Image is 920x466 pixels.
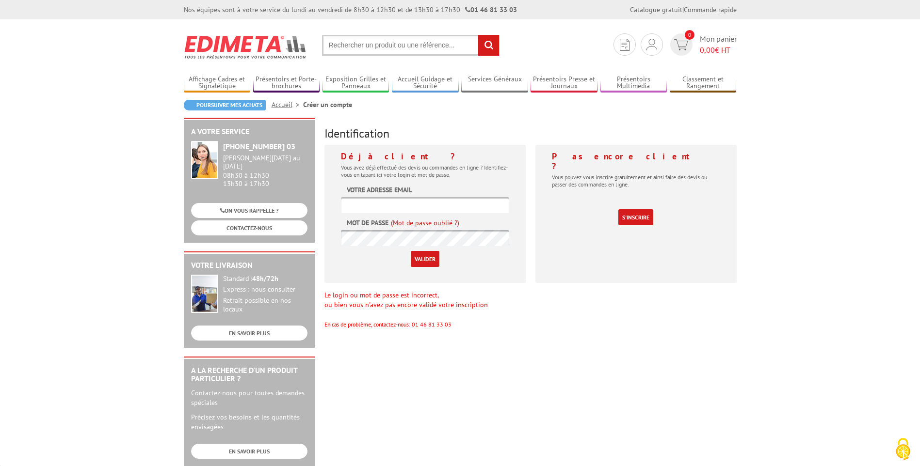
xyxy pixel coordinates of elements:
a: Poursuivre mes achats [184,100,266,110]
div: Le login ou mot de passe est incorrect, ou bien vous n'avez pas encore validé votre inscription [324,290,737,329]
h4: Pas encore client ? [552,152,720,171]
input: rechercher [478,35,499,56]
div: Nos équipes sont à votre service du lundi au vendredi de 8h30 à 12h30 et de 13h30 à 17h30 [184,5,517,15]
a: Commande rapide [684,5,737,14]
img: widget-service.jpg [191,141,218,179]
span: 0 [685,30,694,40]
a: S'inscrire [618,209,653,225]
button: Cookies (fenêtre modale) [886,433,920,466]
a: EN SAVOIR PLUS [191,444,307,459]
div: | [630,5,737,15]
h2: A la recherche d'un produit particulier ? [191,366,307,383]
div: Retrait possible en nos locaux [223,296,307,314]
p: Vous pouvez vous inscrire gratuitement et ainsi faire des devis ou passer des commandes en ligne. [552,173,720,188]
a: Classement et Rangement [670,75,737,91]
p: Précisez vos besoins et les quantités envisagées [191,412,307,432]
a: Exposition Grilles et Panneaux [323,75,389,91]
p: Vous avez déjà effectué des devis ou commandes en ligne ? Identifiez-vous en tapant ici votre log... [341,164,509,178]
p: Contactez-nous pour toutes demandes spéciales [191,388,307,407]
span: € HT [700,45,737,56]
img: devis rapide [646,39,657,50]
div: 08h30 à 12h30 13h30 à 17h30 [223,154,307,187]
img: Cookies (fenêtre modale) [891,437,915,461]
li: Créer un compte [303,100,352,109]
strong: 01 46 81 33 03 [465,5,517,14]
a: Présentoirs Multimédia [600,75,667,91]
img: widget-livraison.jpg [191,275,218,313]
h2: Votre livraison [191,261,307,270]
span: 0,00 [700,45,715,55]
input: Rechercher un produit ou une référence... [322,35,500,56]
a: devis rapide 0 Mon panier 0,00€ HT [668,33,737,56]
a: CONTACTEZ-NOUS [191,220,307,235]
div: Express : nous consulter [223,285,307,294]
div: Standard : [223,275,307,283]
a: Accueil Guidage et Sécurité [392,75,459,91]
span: Mon panier [700,33,737,56]
strong: 48h/72h [252,274,278,283]
a: ON VOUS RAPPELLE ? [191,203,307,218]
strong: [PHONE_NUMBER] 03 [223,141,295,151]
span: En cas de problème, contactez-nous: 01 46 81 33 03 [324,321,452,328]
div: [PERSON_NAME][DATE] au [DATE] [223,154,307,171]
a: Présentoirs Presse et Journaux [531,75,597,91]
a: Présentoirs et Porte-brochures [253,75,320,91]
a: Affichage Cadres et Signalétique [184,75,251,91]
a: EN SAVOIR PLUS [191,326,307,341]
h4: Déjà client ? [341,152,509,161]
label: Mot de passe [347,218,388,228]
a: Accueil [272,100,303,109]
img: devis rapide [620,39,629,51]
input: Valider [411,251,439,267]
a: (Mot de passe oublié ?) [391,218,459,228]
img: Edimeta [184,29,307,65]
h3: Identification [324,127,737,140]
a: Services Généraux [461,75,528,91]
label: Votre adresse email [347,185,412,195]
h2: A votre service [191,127,307,136]
img: devis rapide [674,39,688,50]
a: Catalogue gratuit [630,5,682,14]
